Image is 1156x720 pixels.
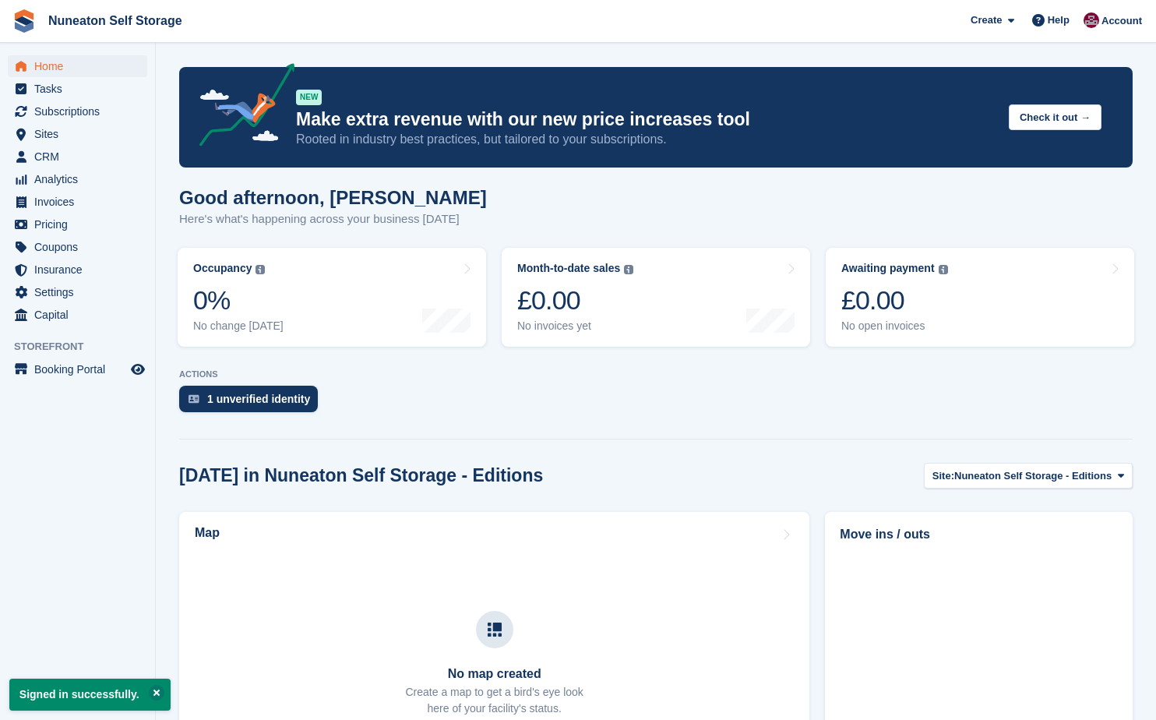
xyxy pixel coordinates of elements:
img: map-icn-33ee37083ee616e46c38cad1a60f524a97daa1e2b2c8c0bc3eb3415660979fc1.svg [488,623,502,637]
div: 0% [193,284,284,316]
div: No change [DATE] [193,319,284,333]
img: icon-info-grey-7440780725fd019a000dd9b08b2336e03edf1995a4989e88bcd33f0948082b44.svg [939,265,948,274]
a: menu [8,78,147,100]
span: Subscriptions [34,101,128,122]
span: Pricing [34,214,128,235]
span: Coupons [34,236,128,258]
div: Month-to-date sales [517,262,620,275]
a: Nuneaton Self Storage [42,8,189,34]
span: Invoices [34,191,128,213]
a: menu [8,236,147,258]
a: menu [8,191,147,213]
img: price-adjustments-announcement-icon-8257ccfd72463d97f412b2fc003d46551f7dbcb40ab6d574587a9cd5c0d94... [186,63,295,152]
span: Settings [34,281,128,303]
div: Awaiting payment [841,262,935,275]
a: menu [8,146,147,168]
span: Storefront [14,339,155,355]
a: menu [8,55,147,77]
span: Sites [34,123,128,145]
p: Here's what's happening across your business [DATE] [179,210,487,228]
a: Occupancy 0% No change [DATE] [178,248,486,347]
a: menu [8,168,147,190]
span: Capital [34,304,128,326]
h2: Move ins / outs [840,525,1118,544]
h1: Good afternoon, [PERSON_NAME] [179,187,487,208]
span: Home [34,55,128,77]
h2: [DATE] in Nuneaton Self Storage - Editions [179,465,543,486]
p: Signed in successfully. [9,679,171,711]
span: Tasks [34,78,128,100]
h2: Map [195,526,220,540]
div: 1 unverified identity [207,393,310,405]
a: Awaiting payment £0.00 No open invoices [826,248,1134,347]
a: menu [8,304,147,326]
div: Occupancy [193,262,252,275]
span: Insurance [34,259,128,281]
p: Rooted in industry best practices, but tailored to your subscriptions. [296,131,996,148]
span: Nuneaton Self Storage - Editions [954,468,1112,484]
a: menu [8,123,147,145]
a: Preview store [129,360,147,379]
div: £0.00 [841,284,948,316]
div: NEW [296,90,322,105]
span: CRM [34,146,128,168]
div: £0.00 [517,284,633,316]
h3: No map created [405,667,583,681]
img: verify_identity-adf6edd0f0f0b5bbfe63781bf79b02c33cf7c696d77639b501bdc392416b5a36.svg [189,394,199,404]
div: No open invoices [841,319,948,333]
a: menu [8,214,147,235]
button: Check it out → [1009,104,1101,130]
span: Help [1048,12,1070,28]
a: menu [8,358,147,380]
a: menu [8,259,147,281]
div: No invoices yet [517,319,633,333]
a: menu [8,101,147,122]
a: menu [8,281,147,303]
button: Site: Nuneaton Self Storage - Editions [924,463,1133,489]
img: icon-info-grey-7440780725fd019a000dd9b08b2336e03edf1995a4989e88bcd33f0948082b44.svg [256,265,265,274]
p: ACTIONS [179,369,1133,379]
span: Account [1101,13,1142,29]
p: Make extra revenue with our new price increases tool [296,108,996,131]
img: Chris Palmer [1084,12,1099,28]
img: icon-info-grey-7440780725fd019a000dd9b08b2336e03edf1995a4989e88bcd33f0948082b44.svg [624,265,633,274]
img: stora-icon-8386f47178a22dfd0bd8f6a31ec36ba5ce8667c1dd55bd0f319d3a0aa187defe.svg [12,9,36,33]
span: Analytics [34,168,128,190]
a: Month-to-date sales £0.00 No invoices yet [502,248,810,347]
span: Site: [932,468,954,484]
span: Booking Portal [34,358,128,380]
span: Create [971,12,1002,28]
a: 1 unverified identity [179,386,326,420]
p: Create a map to get a bird's eye look here of your facility's status. [405,684,583,717]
